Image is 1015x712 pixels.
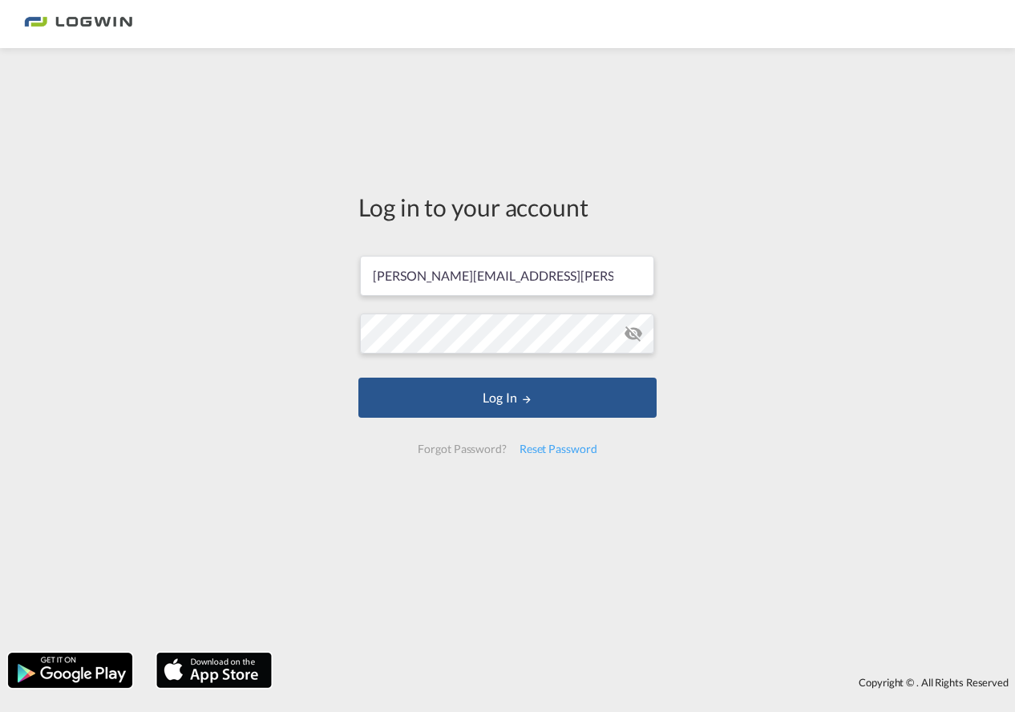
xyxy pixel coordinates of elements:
[513,435,604,463] div: Reset Password
[280,669,1015,696] div: Copyright © . All Rights Reserved
[24,6,132,42] img: 2761ae10d95411efa20a1f5e0282d2d7.png
[358,378,657,418] button: LOGIN
[155,651,273,690] img: apple.png
[6,651,134,690] img: google.png
[360,256,654,296] input: Enter email/phone number
[624,324,643,343] md-icon: icon-eye-off
[358,190,657,224] div: Log in to your account
[411,435,512,463] div: Forgot Password?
